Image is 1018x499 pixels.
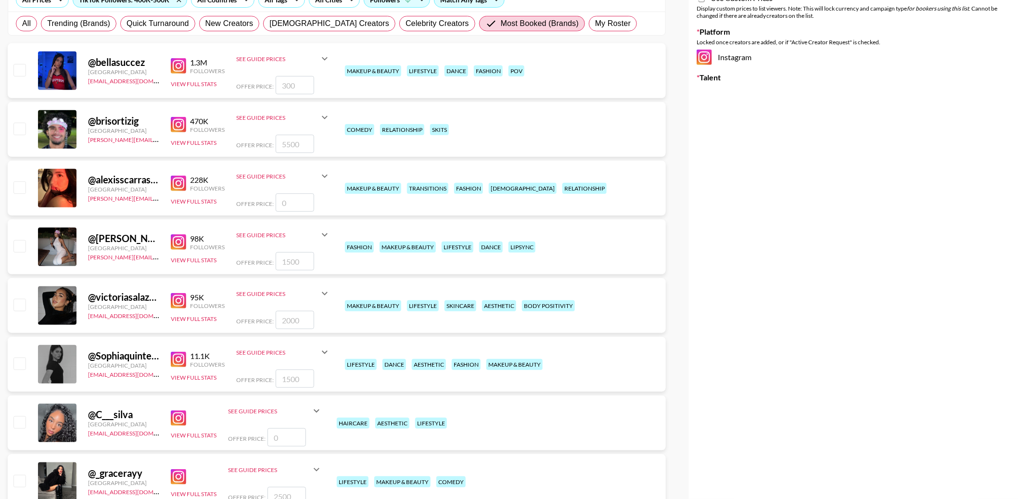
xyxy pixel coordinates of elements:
[190,58,225,67] div: 1.3M
[88,193,230,202] a: [PERSON_NAME][EMAIL_ADDRESS][DOMAIN_NAME]
[88,244,159,252] div: [GEOGRAPHIC_DATA]
[236,223,331,246] div: See Guide Prices
[190,67,225,75] div: Followers
[190,175,225,185] div: 228K
[171,139,216,146] button: View Full Stats
[486,359,543,370] div: makeup & beauty
[190,243,225,251] div: Followers
[382,359,406,370] div: dance
[88,232,159,244] div: @ [PERSON_NAME].nsr
[88,421,159,428] div: [GEOGRAPHIC_DATA]
[228,458,322,481] div: See Guide Prices
[236,290,319,297] div: See Guide Prices
[380,124,424,135] div: relationship
[88,350,159,362] div: @ Sophiaquintero06
[337,418,369,429] div: haircare
[236,341,331,364] div: See Guide Prices
[171,315,216,322] button: View Full Stats
[171,469,186,485] img: Instagram
[697,50,712,65] img: Instagram
[236,376,274,384] span: Offer Price:
[236,231,319,239] div: See Guide Prices
[171,352,186,367] img: Instagram
[269,18,389,29] span: [DEMOGRAPHIC_DATA] Creators
[47,18,110,29] span: Trending (Brands)
[88,174,159,186] div: @ alexisscarrasco
[345,124,374,135] div: comedy
[88,134,276,143] a: [PERSON_NAME][EMAIL_ADDRESS][PERSON_NAME][DOMAIN_NAME]
[236,83,274,90] span: Offer Price:
[88,68,159,76] div: [GEOGRAPHIC_DATA]
[276,193,314,212] input: 0
[171,374,216,381] button: View Full Stats
[171,234,186,250] img: Instagram
[276,311,314,329] input: 2000
[190,126,225,133] div: Followers
[190,351,225,361] div: 11.1K
[236,173,319,180] div: See Guide Prices
[88,291,159,303] div: @ victoriasalazarf
[407,183,448,194] div: transitions
[345,300,401,311] div: makeup & beauty
[88,486,185,496] a: [EMAIL_ADDRESS][DOMAIN_NAME]
[489,183,557,194] div: [DEMOGRAPHIC_DATA]
[88,467,159,479] div: @ _gracerayy
[595,18,631,29] span: My Roster
[228,435,266,442] span: Offer Price:
[430,124,449,135] div: skits
[190,234,225,243] div: 98K
[236,200,274,207] span: Offer Price:
[562,183,607,194] div: relationship
[436,476,466,487] div: comedy
[907,5,969,12] em: for bookers using this list
[22,18,31,29] span: All
[88,362,159,369] div: [GEOGRAPHIC_DATA]
[236,114,319,121] div: See Guide Prices
[88,409,159,421] div: @ C___silva
[236,106,331,129] div: See Guide Prices
[479,242,503,253] div: dance
[482,300,516,311] div: aesthetic
[236,47,331,70] div: See Guide Prices
[276,252,314,270] input: 1500
[88,186,159,193] div: [GEOGRAPHIC_DATA]
[407,65,439,77] div: lifestyle
[375,418,409,429] div: aesthetic
[236,55,319,63] div: See Guide Prices
[171,432,216,439] button: View Full Stats
[276,76,314,94] input: 300
[454,183,483,194] div: fashion
[445,300,476,311] div: skincare
[190,185,225,192] div: Followers
[236,282,331,305] div: See Guide Prices
[171,176,186,191] img: Instagram
[697,73,1010,82] label: Talent
[228,466,311,473] div: See Guide Prices
[406,18,469,29] span: Celebrity Creators
[697,5,1010,19] div: Display custom prices to list viewers. Note: This will lock currency and campaign type . Cannot b...
[697,50,1010,65] div: Instagram
[88,76,185,85] a: [EMAIL_ADDRESS][DOMAIN_NAME]
[88,252,230,261] a: [PERSON_NAME][EMAIL_ADDRESS][DOMAIN_NAME]
[228,408,311,415] div: See Guide Prices
[276,370,314,388] input: 1500
[127,18,189,29] span: Quick Turnaround
[345,242,374,253] div: fashion
[88,479,159,486] div: [GEOGRAPHIC_DATA]
[190,302,225,309] div: Followers
[171,490,216,498] button: View Full Stats
[697,27,1010,37] label: Platform
[236,259,274,266] span: Offer Price:
[171,58,186,74] img: Instagram
[345,183,401,194] div: makeup & beauty
[452,359,481,370] div: fashion
[205,18,254,29] span: New Creators
[171,410,186,426] img: Instagram
[171,80,216,88] button: View Full Stats
[415,418,447,429] div: lifestyle
[88,56,159,68] div: @ bellasuccez
[407,300,439,311] div: lifestyle
[190,116,225,126] div: 470K
[171,256,216,264] button: View Full Stats
[276,135,314,153] input: 5500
